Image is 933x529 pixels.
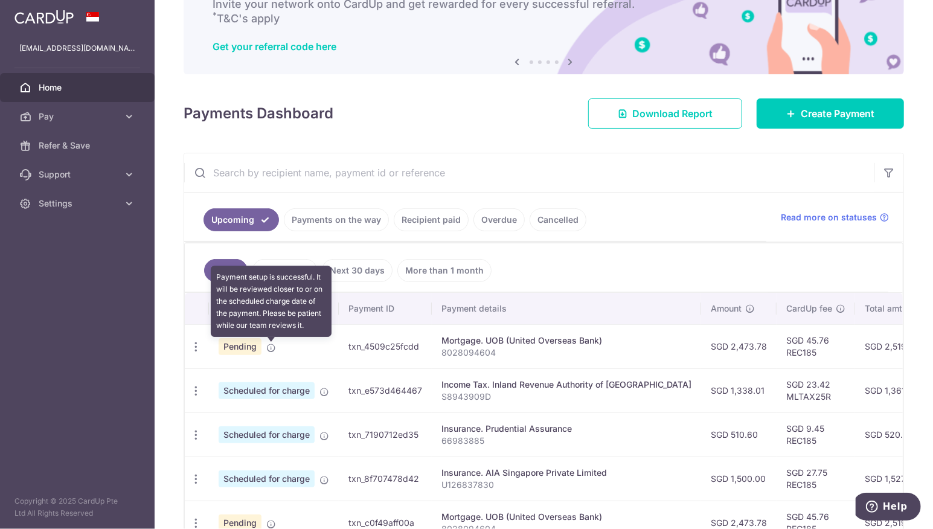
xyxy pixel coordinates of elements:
td: SGD 1,361.43 [855,368,929,412]
span: Total amt. [865,303,905,315]
a: Cancelled [530,208,586,231]
div: Income Tax. Inland Revenue Authority of [GEOGRAPHIC_DATA] [441,379,691,391]
td: txn_e573d464467 [339,368,432,412]
td: SGD 1,500.00 [701,457,777,501]
a: Get your referral code here [213,40,336,53]
a: Create Payment [757,98,904,129]
td: SGD 45.76 REC185 [777,324,855,368]
a: Payments on the way [284,208,389,231]
span: Amount [711,303,742,315]
p: S8943909D [441,391,691,403]
a: Upcoming [204,208,279,231]
a: Next 30 days [322,259,393,282]
th: Payment ID [339,293,432,324]
div: Mortgage. UOB (United Overseas Bank) [441,511,691,523]
td: SGD 520.05 [855,412,929,457]
span: Refer & Save [39,139,118,152]
div: Insurance. Prudential Assurance [441,423,691,435]
span: Scheduled for charge [219,470,315,487]
span: CardUp fee [786,303,832,315]
td: SGD 9.45 REC185 [777,412,855,457]
a: Next 7 days [252,259,317,282]
iframe: Opens a widget where you can find more information [856,493,921,523]
a: More than 1 month [397,259,492,282]
span: Pending [219,338,261,355]
td: SGD 1,527.75 [855,457,929,501]
td: SGD 23.42 MLTAX25R [777,368,855,412]
div: Payment setup is successful. It will be reviewed closer to or on the scheduled charge date of the... [211,266,332,337]
th: Payment details [432,293,701,324]
span: Scheduled for charge [219,426,315,443]
span: Create Payment [801,106,874,121]
td: SGD 2,519.54 [855,324,929,368]
div: Mortgage. UOB (United Overseas Bank) [441,335,691,347]
td: txn_7190712ed35 [339,412,432,457]
a: Download Report [588,98,742,129]
p: 66983885 [441,435,691,447]
td: SGD 2,473.78 [701,324,777,368]
input: Search by recipient name, payment id or reference [184,153,874,192]
h4: Payments Dashboard [184,103,333,124]
span: Home [39,82,118,94]
a: All [204,259,248,282]
a: Recipient paid [394,208,469,231]
a: Overdue [473,208,525,231]
td: txn_8f707478d42 [339,457,432,501]
td: SGD 1,338.01 [701,368,777,412]
p: U126837830 [441,479,691,491]
span: Pay [39,111,118,123]
div: Insurance. AIA Singapore Private Limited [441,467,691,479]
a: Read more on statuses [781,211,889,223]
img: CardUp [14,10,74,24]
p: [EMAIL_ADDRESS][DOMAIN_NAME] [19,42,135,54]
span: Settings [39,197,118,210]
td: SGD 27.75 REC185 [777,457,855,501]
td: txn_4509c25fcdd [339,324,432,368]
span: Read more on statuses [781,211,877,223]
p: 8028094604 [441,347,691,359]
span: Download Report [632,106,713,121]
span: Scheduled for charge [219,382,315,399]
span: Support [39,168,118,181]
td: SGD 510.60 [701,412,777,457]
